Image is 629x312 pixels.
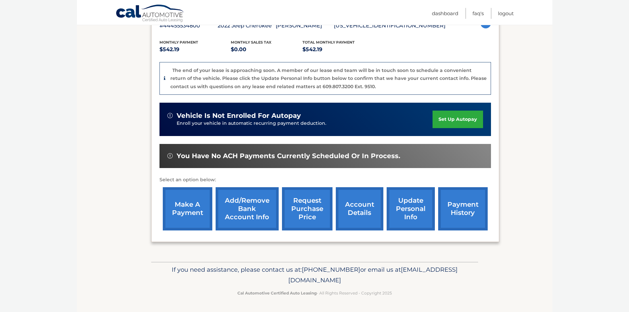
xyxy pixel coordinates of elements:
[177,152,400,160] span: You have no ACH payments currently scheduled or in process.
[159,21,218,30] p: #44455534800
[156,264,474,286] p: If you need assistance, please contact us at: or email us at
[336,187,383,230] a: account details
[216,187,279,230] a: Add/Remove bank account info
[159,40,198,45] span: Monthly Payment
[159,45,231,54] p: $542.19
[170,67,487,89] p: The end of your lease is approaching soon. A member of our lease end team will be in touch soon t...
[167,153,173,158] img: alert-white.svg
[167,113,173,118] img: alert-white.svg
[218,21,276,30] p: 2022 Jeep Cherokee
[472,8,484,19] a: FAQ's
[432,8,458,19] a: Dashboard
[159,176,491,184] p: Select an option below:
[231,45,302,54] p: $0.00
[282,187,332,230] a: request purchase price
[177,112,301,120] span: vehicle is not enrolled for autopay
[156,290,474,296] p: - All Rights Reserved - Copyright 2025
[177,120,433,127] p: Enroll your vehicle in automatic recurring payment deduction.
[433,111,483,128] a: set up autopay
[498,8,514,19] a: Logout
[231,40,271,45] span: Monthly sales Tax
[438,187,488,230] a: payment history
[163,187,212,230] a: make a payment
[387,187,435,230] a: update personal info
[302,40,355,45] span: Total Monthly Payment
[116,4,185,23] a: Cal Automotive
[302,45,374,54] p: $542.19
[334,21,445,30] p: [US_VEHICLE_IDENTIFICATION_NUMBER]
[276,21,334,30] p: [PERSON_NAME]
[237,291,317,295] strong: Cal Automotive Certified Auto Leasing
[302,266,360,273] span: [PHONE_NUMBER]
